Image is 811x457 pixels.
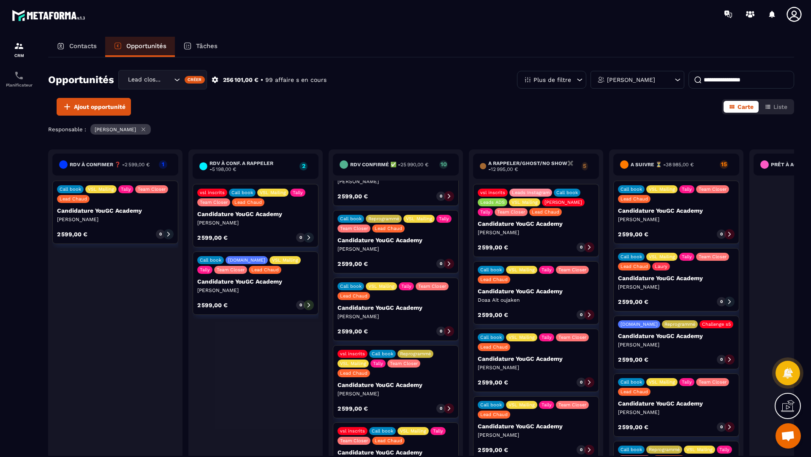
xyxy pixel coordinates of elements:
p: Call book [480,402,502,408]
p: Lead Chaud [251,267,279,273]
p: vsl inscrits [340,428,365,434]
img: scheduler [14,70,24,81]
input: Search for option [163,75,172,84]
p: Doaa Ait oujaken [478,297,594,303]
p: Candidature YouGC Academy [478,220,594,227]
p: 0 [720,299,723,305]
img: logo [12,8,88,23]
p: Lead Chaud [620,389,648,395]
p: Lead Chaud [375,438,402,443]
p: 10 [439,161,448,167]
p: Tally [682,379,692,385]
p: [DOMAIN_NAME] [228,257,265,263]
p: vsl inscrits [200,190,225,195]
p: Candidature YouGC Academy [337,237,454,243]
div: Créer [185,76,205,84]
p: Candidature YouGC Academy [337,381,454,388]
p: Opportunités [126,42,166,50]
p: VSL Mailing [649,187,675,192]
p: [PERSON_NAME] [337,390,454,397]
p: [DOMAIN_NAME] [620,322,658,327]
a: Opportunités [105,37,175,57]
p: Team Closer [558,402,586,408]
p: 2 599,00 € [337,193,368,199]
p: Call book [200,257,221,263]
p: 0 [440,261,442,267]
h6: RDV à conf. A RAPPELER - [210,160,295,172]
p: Tally [200,267,210,273]
p: 0 [440,406,442,411]
p: Call book [480,335,502,340]
span: 38 985,00 € [666,162,694,168]
p: Call book [231,190,253,195]
p: 2 599,00 € [618,357,648,362]
p: [PERSON_NAME] [618,284,735,290]
p: 2 599,00 € [57,231,87,237]
p: 0 [720,357,723,362]
button: Liste [759,101,792,113]
p: [PERSON_NAME] [618,216,735,223]
p: Leads ADS [480,200,505,205]
span: Lead closing [126,75,163,84]
button: Carte [724,101,759,113]
p: Team Closer [138,187,166,192]
p: Team Closer [558,335,586,340]
p: Candidature YouGC Academy [197,278,314,285]
p: Tally [373,361,383,366]
p: Lead Chaud [620,264,648,269]
a: formationformationCRM [2,35,36,64]
p: Call book [340,216,362,222]
p: Team Closer [699,187,727,192]
span: 2 599,00 € [125,162,150,168]
p: 256 101,00 € [223,76,259,84]
p: vsl inscrits [480,190,505,195]
p: 2 599,00 € [618,231,648,237]
p: 5 [582,163,588,169]
h6: A SUIVRE ⏳ - [631,162,694,168]
p: VSL Mailing [509,402,535,408]
p: Candidature YouGC Academy [618,207,735,214]
p: Tally [542,335,552,340]
p: Lead Chaud [234,200,262,205]
p: VSL Mailing [649,254,675,260]
p: [PERSON_NAME] [337,313,454,320]
p: [PERSON_NAME] [618,409,735,416]
p: Planificateur [2,83,36,87]
p: VSL Mailing [272,257,298,263]
p: [PERSON_NAME] [197,219,314,226]
p: Candidature YouGC Academy [337,449,454,456]
p: Team Closer [340,438,368,443]
p: 0 [440,328,442,334]
a: schedulerschedulerPlanificateur [2,64,36,94]
p: 2 599,00 € [337,406,368,411]
p: Candidature YouGC Academy [478,355,594,362]
p: Candidature YouGC Academy [618,275,735,281]
p: Call book [620,254,642,260]
p: VSL Mailing [649,379,675,385]
p: 0 [159,231,162,237]
p: VSL Mailing [509,335,535,340]
p: 0 [580,244,582,250]
p: Tally [480,209,490,215]
p: 1 [159,161,167,167]
p: VSL Mailing [509,267,535,273]
p: Candidature YouGC Academy [618,333,735,339]
p: [PERSON_NAME] [478,229,594,236]
p: Call book [372,351,393,357]
p: Team Closer [699,379,727,385]
span: 5 198,00 € [212,166,236,172]
p: 0 [580,312,582,318]
p: [PERSON_NAME] [544,200,582,205]
span: 12 995,00 € [491,166,518,172]
h2: Opportunités [48,71,114,88]
p: Team Closer [497,209,525,215]
p: 0 [580,447,582,453]
span: Liste [773,103,787,110]
p: Lead Chaud [480,277,508,282]
p: Tally [401,284,411,289]
p: Call book [372,428,393,434]
p: Tally [433,428,443,434]
p: 2 599,00 € [618,424,648,430]
p: Team Closer [217,267,245,273]
p: Tally [542,402,552,408]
